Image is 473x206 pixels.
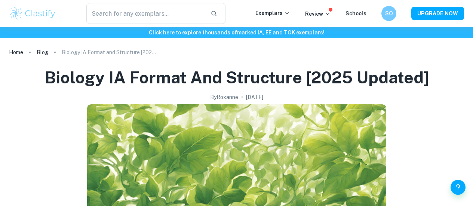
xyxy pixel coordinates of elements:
[210,93,238,101] h2: By Roxanne
[381,6,396,21] button: SO
[9,6,56,21] img: Clastify logo
[451,180,466,195] button: Help and Feedback
[305,10,331,18] p: Review
[345,10,366,16] a: Schools
[385,9,393,18] h6: SO
[411,7,464,20] button: UPGRADE NOW
[241,93,243,101] p: •
[86,3,205,24] input: Search for any exemplars...
[255,9,290,17] p: Exemplars
[9,47,23,58] a: Home
[37,47,48,58] a: Blog
[44,67,429,89] h1: Biology IA Format and Structure [2025 updated]
[1,28,472,37] h6: Click here to explore thousands of marked IA, EE and TOK exemplars !
[246,93,263,101] h2: [DATE]
[62,48,159,56] p: Biology IA Format and Structure [2025 updated]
